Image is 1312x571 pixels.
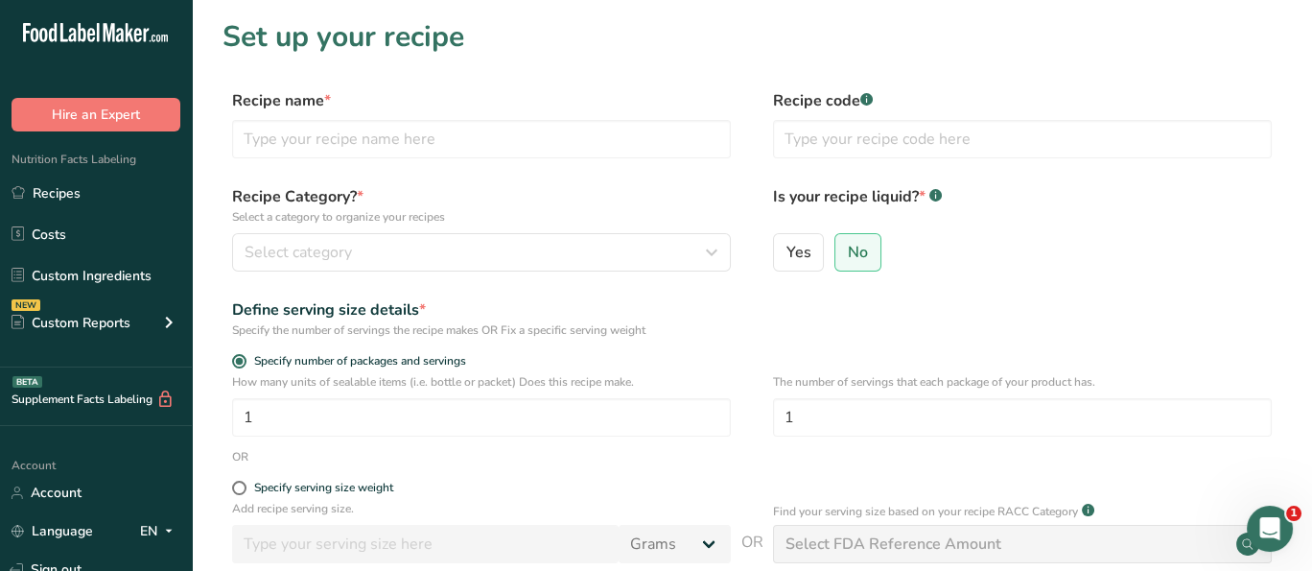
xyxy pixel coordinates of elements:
div: Specify serving size weight [254,481,393,495]
div: Custom Reports [12,313,130,333]
div: Define serving size details [232,298,731,321]
input: Type your recipe code here [773,120,1272,158]
div: NEW [12,299,40,311]
iframe: Intercom live chat [1247,506,1293,552]
span: 1 [1286,506,1301,521]
label: Is your recipe liquid? [773,185,1272,226]
p: The number of servings that each package of your product has. [773,373,1272,391]
button: Hire an Expert [12,98,180,131]
div: EN [140,520,180,543]
span: Yes [785,243,810,262]
label: Recipe name [232,89,731,112]
button: Select category [232,233,731,272]
span: Specify number of packages and servings [246,354,466,369]
label: Recipe code [773,89,1272,112]
div: OR [232,448,248,465]
input: Type your recipe name here [232,120,731,158]
a: Language [12,514,93,548]
div: BETA [12,376,42,388]
p: How many units of sealable items (i.e. bottle or packet) Does this recipe make. [232,373,731,391]
label: Recipe Category? [232,185,731,226]
span: Select category [245,241,352,264]
div: Select FDA Reference Amount [785,533,1001,556]
span: No [848,243,868,262]
p: Select a category to organize your recipes [232,208,731,226]
div: Specify the number of servings the recipe makes OR Fix a specific serving weight [232,321,731,339]
p: Add recipe serving size. [232,500,731,517]
input: Type your serving size here [232,525,619,563]
h1: Set up your recipe [223,15,1281,59]
p: Find your serving size based on your recipe RACC Category [773,503,1078,520]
